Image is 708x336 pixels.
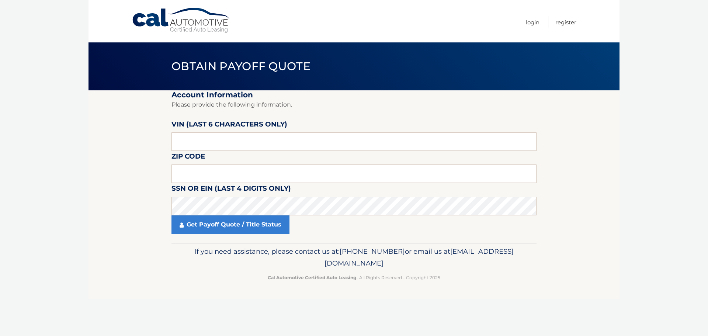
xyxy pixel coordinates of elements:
label: SSN or EIN (last 4 digits only) [171,183,291,197]
span: [PHONE_NUMBER] [340,247,405,256]
a: Login [526,16,539,28]
label: VIN (last 6 characters only) [171,119,287,132]
a: Register [555,16,576,28]
a: Get Payoff Quote / Title Status [171,215,289,234]
label: Zip Code [171,151,205,164]
p: If you need assistance, please contact us at: or email us at [176,246,532,269]
span: Obtain Payoff Quote [171,59,310,73]
p: - All Rights Reserved - Copyright 2025 [176,274,532,281]
a: Cal Automotive [132,7,231,34]
h2: Account Information [171,90,537,100]
p: Please provide the following information. [171,100,537,110]
strong: Cal Automotive Certified Auto Leasing [268,275,356,280]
